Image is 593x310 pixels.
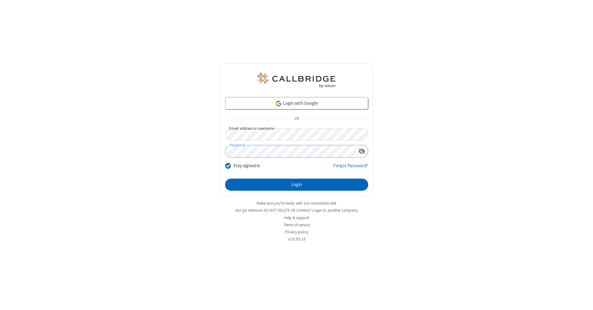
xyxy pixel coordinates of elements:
[256,73,337,88] img: QA Selenium DO NOT DELETE OR CHANGE
[285,229,308,235] a: Privacy policy
[257,201,336,206] a: Make sure you're ready with our connection test
[284,222,310,227] a: Terms of service
[220,236,373,242] li: v2.6.351.18
[225,97,368,109] a: Login with Google
[233,162,260,169] label: Stay signed in
[284,215,309,220] a: Help & support
[312,207,358,213] button: Login to another company
[275,100,282,107] img: google-icon.png
[225,128,368,140] input: Email address or username
[292,115,301,123] span: OR
[220,207,373,213] li: Not QA Selenium DO NOT DELETE OR CHANGE?
[225,179,368,191] button: Login
[225,145,356,157] input: Password
[356,145,368,157] div: Show password
[333,162,368,174] a: Forgot Password?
